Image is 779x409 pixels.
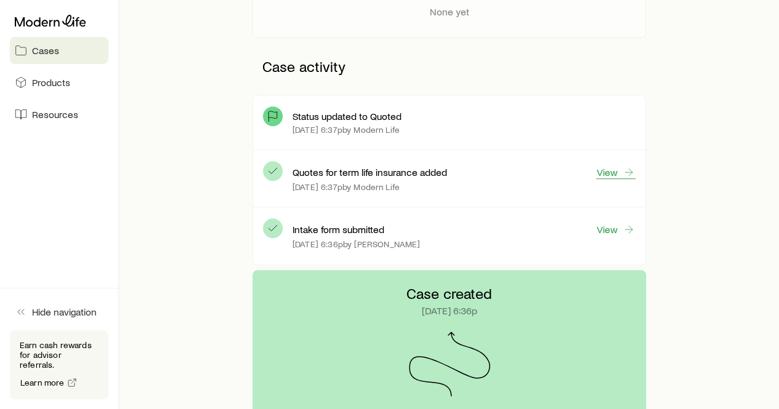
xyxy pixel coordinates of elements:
p: Earn cash rewards for advisor referrals. [20,340,99,370]
p: [DATE] 6:37p by Modern Life [293,182,400,192]
span: Learn more [20,378,65,387]
p: [DATE] 6:36p by [PERSON_NAME] [293,239,420,249]
a: Cases [10,37,108,64]
p: [DATE] 6:36p [422,304,477,317]
p: None yet [430,6,469,18]
span: Hide navigation [32,306,97,318]
a: Products [10,69,108,96]
p: Status updated to Quoted [293,110,402,122]
p: Case created [406,285,492,302]
button: Hide navigation [10,298,108,325]
span: Resources [32,108,78,121]
a: View [596,223,636,236]
a: View [596,165,636,179]
p: Case activity [252,48,646,85]
a: Resources [10,101,108,128]
span: Products [32,76,70,89]
p: [DATE] 6:37p by Modern Life [293,125,400,135]
div: Earn cash rewards for advisor referrals.Learn more [10,330,108,399]
p: Intake form submitted [293,223,384,236]
span: Cases [32,44,59,57]
p: Quotes for term life insurance added [293,166,447,178]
